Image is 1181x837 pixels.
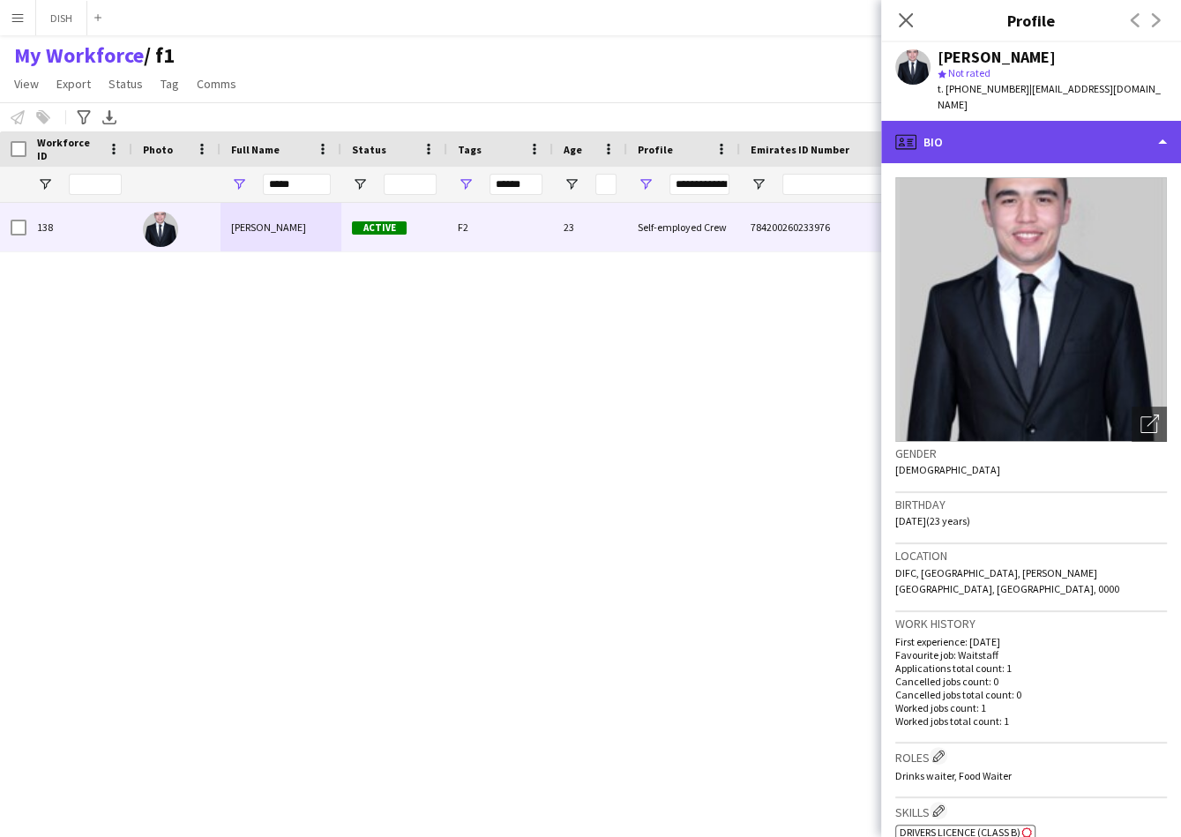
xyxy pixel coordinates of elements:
[263,174,331,195] input: Full Name Filter Input
[99,107,120,128] app-action-btn: Export XLSX
[895,548,1167,564] h3: Location
[895,648,1167,661] p: Favourite job: Waitstaff
[895,445,1167,461] h3: Gender
[231,176,247,192] button: Open Filter Menu
[553,203,627,251] div: 23
[14,76,39,92] span: View
[447,203,553,251] div: F2
[895,675,1167,688] p: Cancelled jobs count: 0
[938,49,1056,65] div: [PERSON_NAME]
[751,176,766,192] button: Open Filter Menu
[197,76,236,92] span: Comms
[895,714,1167,728] p: Worked jobs total count: 1
[564,143,582,156] span: Age
[948,66,990,79] span: Not rated
[108,76,143,92] span: Status
[938,82,1029,95] span: t. [PHONE_NUMBER]
[161,76,179,92] span: Tag
[938,82,1161,111] span: | [EMAIL_ADDRESS][DOMAIN_NAME]
[895,802,1167,820] h3: Skills
[564,176,579,192] button: Open Filter Menu
[895,463,1000,476] span: [DEMOGRAPHIC_DATA]
[144,42,175,69] span: f1
[751,220,830,234] span: 784200260233976
[69,174,122,195] input: Workforce ID Filter Input
[881,9,1181,32] h3: Profile
[37,136,101,162] span: Workforce ID
[782,174,906,195] input: Emirates ID Number Filter Input
[895,701,1167,714] p: Worked jobs count: 1
[895,177,1167,442] img: Crew avatar or photo
[458,143,482,156] span: Tags
[384,174,437,195] input: Status Filter Input
[751,143,849,156] span: Emirates ID Number
[352,221,407,235] span: Active
[352,176,368,192] button: Open Filter Menu
[36,1,87,35] button: DISH
[895,566,1119,595] span: DIFC, [GEOGRAPHIC_DATA], [PERSON_NAME][GEOGRAPHIC_DATA], [GEOGRAPHIC_DATA], 0000
[895,688,1167,701] p: Cancelled jobs total count: 0
[14,42,144,69] a: My Workforce
[881,121,1181,163] div: Bio
[101,72,150,95] a: Status
[638,176,654,192] button: Open Filter Menu
[190,72,243,95] a: Comms
[352,143,386,156] span: Status
[143,212,178,247] img: Javlon Gulomov
[56,76,91,92] span: Export
[627,203,740,251] div: Self-employed Crew
[895,616,1167,631] h3: Work history
[7,72,46,95] a: View
[26,203,132,251] div: 138
[1132,407,1167,442] div: Open photos pop-in
[895,514,970,527] span: [DATE] (23 years)
[895,497,1167,512] h3: Birthday
[895,661,1167,675] p: Applications total count: 1
[895,635,1167,648] p: First experience: [DATE]
[143,143,173,156] span: Photo
[49,72,98,95] a: Export
[37,176,53,192] button: Open Filter Menu
[638,143,673,156] span: Profile
[895,747,1167,766] h3: Roles
[458,176,474,192] button: Open Filter Menu
[73,107,94,128] app-action-btn: Advanced filters
[153,72,186,95] a: Tag
[595,174,617,195] input: Age Filter Input
[895,769,1012,782] span: Drinks waiter, Food Waiter
[231,143,280,156] span: Full Name
[231,220,306,234] span: [PERSON_NAME]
